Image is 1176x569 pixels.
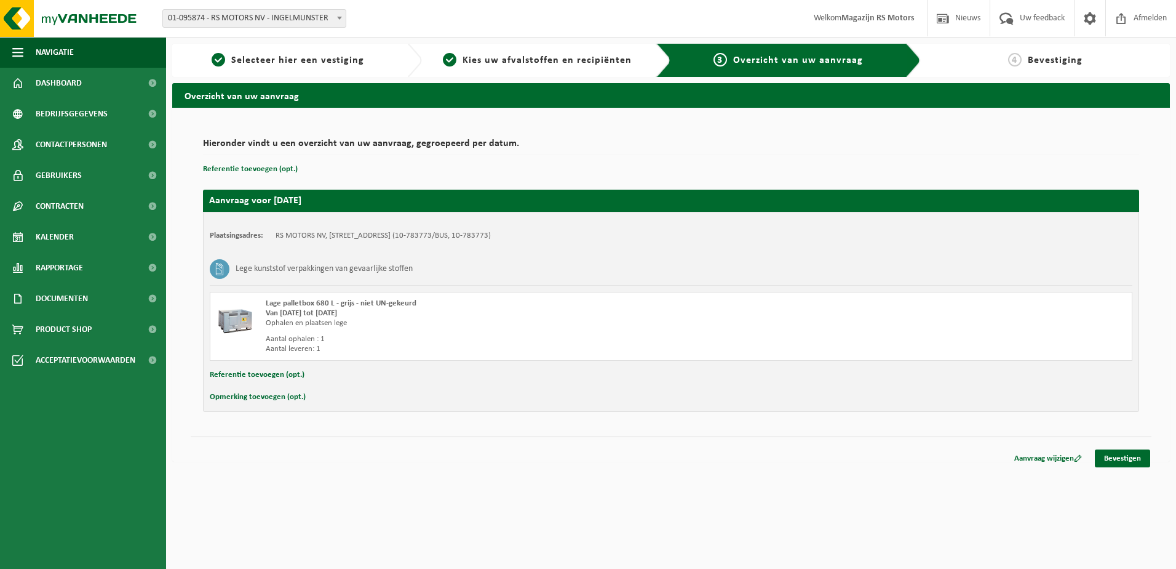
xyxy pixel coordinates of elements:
span: 01-095874 - RS MOTORS NV - INGELMUNSTER [163,10,346,27]
h2: Hieronder vindt u een overzicht van uw aanvraag, gegroepeerd per datum. [203,139,1139,155]
span: Dashboard [36,68,82,99]
strong: Magazijn RS Motors [841,14,915,23]
span: 1 [212,53,225,67]
span: Contactpersonen [36,129,107,160]
div: Aantal ophalen : 1 [266,334,720,344]
img: PB-LB-0680-HPE-GY-01.png [217,299,253,336]
td: RS MOTORS NV, [STREET_ADDRESS] (10-783773/BUS, 10-783773) [276,231,491,241]
span: Kies uw afvalstoffen en recipiënten [463,55,632,65]
span: Contracten [36,191,84,222]
span: Selecteer hier een vestiging [231,55,364,65]
button: Referentie toevoegen (opt.) [210,367,304,383]
span: Documenten [36,283,88,314]
strong: Plaatsingsadres: [210,232,263,240]
strong: Aanvraag voor [DATE] [209,196,301,206]
h3: Lege kunststof verpakkingen van gevaarlijke stoffen [236,259,413,279]
span: Bedrijfsgegevens [36,99,108,129]
span: Acceptatievoorwaarden [36,345,135,376]
span: Bevestiging [1028,55,1083,65]
button: Opmerking toevoegen (opt.) [210,389,306,405]
span: Rapportage [36,252,83,283]
span: Product Shop [36,314,92,345]
a: Aanvraag wijzigen [1005,450,1091,467]
strong: Van [DATE] tot [DATE] [266,309,337,317]
a: 1Selecteer hier een vestiging [178,53,397,68]
div: Aantal leveren: 1 [266,344,720,354]
span: 2 [443,53,456,67]
span: Kalender [36,222,74,252]
span: Gebruikers [36,160,82,191]
span: 4 [1008,53,1022,67]
span: 3 [713,53,727,67]
a: Bevestigen [1095,450,1150,467]
h2: Overzicht van uw aanvraag [172,83,1170,107]
div: Ophalen en plaatsen lege [266,318,720,328]
a: 2Kies uw afvalstoffen en recipiënten [428,53,647,68]
span: Lage palletbox 680 L - grijs - niet UN-gekeurd [266,299,416,307]
span: Overzicht van uw aanvraag [733,55,863,65]
span: Navigatie [36,37,74,68]
span: 01-095874 - RS MOTORS NV - INGELMUNSTER [162,9,346,28]
button: Referentie toevoegen (opt.) [203,161,298,177]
